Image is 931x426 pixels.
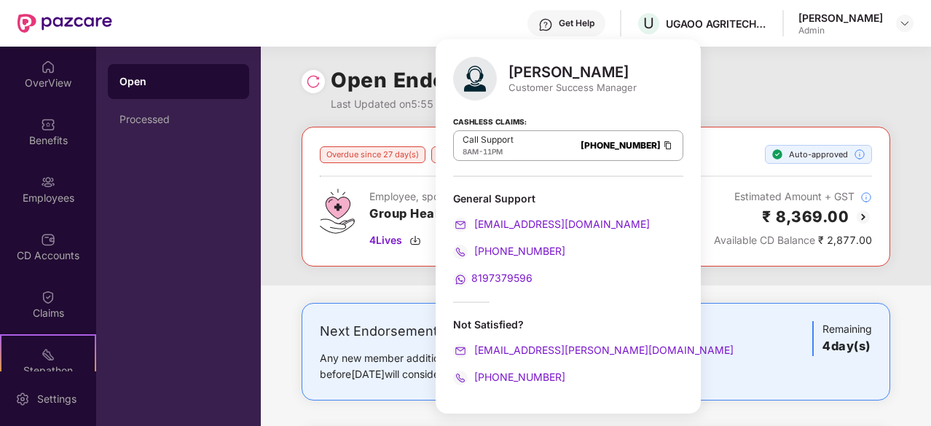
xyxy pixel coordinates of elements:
span: 11PM [483,147,503,156]
img: svg+xml;base64,PHN2ZyBpZD0iRG93bmxvYWQtMzJ4MzIiIHhtbG5zPSJodHRwOi8vd3d3LnczLm9yZy8yMDAwL3N2ZyIgd2... [409,234,421,246]
span: U [643,15,654,32]
div: Admin [798,25,883,36]
span: [EMAIL_ADDRESS][DOMAIN_NAME] [471,218,650,230]
div: Remaining [812,321,872,356]
div: Settings [33,392,81,406]
img: svg+xml;base64,PHN2ZyBpZD0iSW5mb18tXzMyeDMyIiBkYXRhLW5hbWU9IkluZm8gLSAzMngzMiIgeG1sbnM9Imh0dHA6Ly... [854,149,865,160]
img: svg+xml;base64,PHN2ZyBpZD0iQmVuZWZpdHMiIHhtbG5zPSJodHRwOi8vd3d3LnczLm9yZy8yMDAwL3N2ZyIgd2lkdGg9Ij... [41,117,55,132]
a: [PHONE_NUMBER] [453,245,565,257]
div: Open [119,74,237,89]
span: 4 Lives [369,232,402,248]
h3: 4 day(s) [822,337,872,356]
img: svg+xml;base64,PHN2ZyBpZD0iQmFjay0yMHgyMCIgeG1sbnM9Imh0dHA6Ly93d3cudzMub3JnLzIwMDAvc3ZnIiB3aWR0aD... [855,208,872,226]
img: svg+xml;base64,PHN2ZyBpZD0iRW1wbG95ZWVzIiB4bWxucz0iaHR0cDovL3d3dy53My5vcmcvMjAwMC9zdmciIHdpZHRoPS... [41,175,55,189]
span: Available CD Balance [714,234,815,246]
div: Customer Success Manager [508,81,637,94]
div: Estimated Amount + GST [714,189,872,205]
div: Next Endorsement Date: [320,321,679,342]
img: svg+xml;base64,PHN2ZyB4bWxucz0iaHR0cDovL3d3dy53My5vcmcvMjAwMC9zdmciIHdpZHRoPSIyMCIgaGVpZ2h0PSIyMC... [453,245,468,259]
img: svg+xml;base64,PHN2ZyB4bWxucz0iaHR0cDovL3d3dy53My5vcmcvMjAwMC9zdmciIHdpZHRoPSIyMSIgaGVpZ2h0PSIyMC... [41,347,55,362]
a: [PHONE_NUMBER] [581,140,661,151]
div: UGAOO AGRITECH PRIVATE LIMITED [666,17,768,31]
span: 8AM [463,147,479,156]
a: [PHONE_NUMBER] [453,371,565,383]
img: svg+xml;base64,PHN2ZyBpZD0iSW5mb18tXzMyeDMyIiBkYXRhLW5hbWU9IkluZm8gLSAzMngzMiIgeG1sbnM9Imh0dHA6Ly... [860,192,872,203]
img: svg+xml;base64,PHN2ZyB4bWxucz0iaHR0cDovL3d3dy53My5vcmcvMjAwMC9zdmciIHhtbG5zOnhsaW5rPSJodHRwOi8vd3... [453,57,497,100]
div: ₹ 2,877.00 [714,232,872,248]
img: svg+xml;base64,PHN2ZyB4bWxucz0iaHR0cDovL3d3dy53My5vcmcvMjAwMC9zdmciIHdpZHRoPSIyMCIgaGVpZ2h0PSIyMC... [453,371,468,385]
img: svg+xml;base64,PHN2ZyBpZD0iU2V0dGluZy0yMHgyMCIgeG1sbnM9Imh0dHA6Ly93d3cudzMub3JnLzIwMDAvc3ZnIiB3aW... [15,392,30,406]
img: svg+xml;base64,PHN2ZyB4bWxucz0iaHR0cDovL3d3dy53My5vcmcvMjAwMC9zdmciIHdpZHRoPSI0Ny43MTQiIGhlaWdodD... [320,189,355,234]
div: General Support [453,192,683,287]
h1: Open Endorsements [331,64,546,96]
div: Last Updated on 5:55 am[DATE] [331,96,570,112]
div: Not Satisfied? [453,317,683,385]
span: [PHONE_NUMBER] [471,245,565,257]
img: svg+xml;base64,PHN2ZyBpZD0iU3RlcC1Eb25lLTE2eDE2IiB4bWxucz0iaHR0cDovL3d3dy53My5vcmcvMjAwMC9zdmciIH... [771,149,783,160]
img: svg+xml;base64,PHN2ZyBpZD0iQ0RfQWNjb3VudHMiIGRhdGEtbmFtZT0iQ0QgQWNjb3VudHMiIHhtbG5zPSJodHRwOi8vd3... [41,232,55,247]
img: svg+xml;base64,PHN2ZyBpZD0iQ2xhaW0iIHhtbG5zPSJodHRwOi8vd3d3LnczLm9yZy8yMDAwL3N2ZyIgd2lkdGg9IjIwIi... [41,290,55,304]
strong: Cashless Claims: [453,113,527,129]
p: Call Support [463,134,514,146]
div: [PERSON_NAME] [508,63,637,81]
span: [EMAIL_ADDRESS][PERSON_NAME][DOMAIN_NAME] [471,344,734,356]
div: Auto-approved [765,145,872,164]
img: svg+xml;base64,PHN2ZyB4bWxucz0iaHR0cDovL3d3dy53My5vcmcvMjAwMC9zdmciIHdpZHRoPSIyMCIgaGVpZ2h0PSIyMC... [453,272,468,287]
span: 8197379596 [471,272,533,284]
img: Clipboard Icon [662,139,674,151]
span: [PHONE_NUMBER] [471,371,565,383]
div: Any new member addition, existing member deletion/modification before [DATE] will consider for th... [320,350,679,382]
div: Processed [119,114,237,125]
a: [EMAIL_ADDRESS][DOMAIN_NAME] [453,218,650,230]
img: svg+xml;base64,PHN2ZyB4bWxucz0iaHR0cDovL3d3dy53My5vcmcvMjAwMC9zdmciIHdpZHRoPSIyMCIgaGVpZ2h0PSIyMC... [453,344,468,358]
div: Overdue since 27 day(s) [320,146,425,163]
div: Stepathon [1,363,95,378]
img: svg+xml;base64,PHN2ZyBpZD0iSGVscC0zMngzMiIgeG1sbnM9Imh0dHA6Ly93d3cudzMub3JnLzIwMDAvc3ZnIiB3aWR0aD... [538,17,553,32]
div: [PERSON_NAME] [798,11,883,25]
h2: ₹ 8,369.00 [762,205,849,229]
img: New Pazcare Logo [17,14,112,33]
a: [EMAIL_ADDRESS][PERSON_NAME][DOMAIN_NAME] [453,344,734,356]
div: - [463,146,514,157]
div: General Support [453,192,683,205]
div: Employee, spouse, children [369,189,516,205]
div: Not Satisfied? [453,317,683,331]
img: svg+xml;base64,PHN2ZyBpZD0iUmVsb2FkLTMyeDMyIiB4bWxucz0iaHR0cDovL3d3dy53My5vcmcvMjAwMC9zdmciIHdpZH... [306,74,321,89]
img: svg+xml;base64,PHN2ZyBpZD0iRHJvcGRvd24tMzJ4MzIiIHhtbG5zPSJodHRwOi8vd3d3LnczLm9yZy8yMDAwL3N2ZyIgd2... [899,17,911,29]
div: Get Help [559,17,594,29]
h3: Group Health Insurance [369,205,516,224]
a: 8197379596 [453,272,533,284]
img: svg+xml;base64,PHN2ZyB4bWxucz0iaHR0cDovL3d3dy53My5vcmcvMjAwMC9zdmciIHdpZHRoPSIyMCIgaGVpZ2h0PSIyMC... [453,218,468,232]
img: svg+xml;base64,PHN2ZyBpZD0iSG9tZSIgeG1sbnM9Imh0dHA6Ly93d3cudzMub3JnLzIwMDAvc3ZnIiB3aWR0aD0iMjAiIG... [41,60,55,74]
